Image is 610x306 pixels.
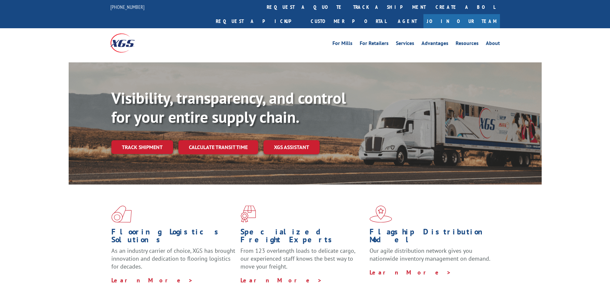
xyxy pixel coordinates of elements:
img: xgs-icon-flagship-distribution-model-red [370,206,392,223]
img: xgs-icon-total-supply-chain-intelligence-red [111,206,132,223]
a: Learn More > [240,276,322,284]
a: Customer Portal [306,14,391,28]
a: For Mills [332,41,352,48]
h1: Flagship Distribution Model [370,228,494,247]
h1: Specialized Freight Experts [240,228,365,247]
a: Learn More > [111,276,193,284]
img: xgs-icon-focused-on-flooring-red [240,206,256,223]
a: Join Our Team [423,14,500,28]
a: Learn More > [370,269,451,276]
b: Visibility, transparency, and control for your entire supply chain. [111,88,346,127]
a: [PHONE_NUMBER] [110,4,145,10]
a: Agent [391,14,423,28]
a: About [486,41,500,48]
span: Our agile distribution network gives you nationwide inventory management on demand. [370,247,490,262]
span: As an industry carrier of choice, XGS has brought innovation and dedication to flooring logistics... [111,247,235,270]
a: Services [396,41,414,48]
a: For Retailers [360,41,389,48]
a: Track shipment [111,140,173,154]
p: From 123 overlength loads to delicate cargo, our experienced staff knows the best way to move you... [240,247,365,276]
a: XGS ASSISTANT [263,140,320,154]
a: Advantages [421,41,448,48]
a: Resources [456,41,479,48]
a: Request a pickup [211,14,306,28]
h1: Flooring Logistics Solutions [111,228,236,247]
a: Calculate transit time [178,140,258,154]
